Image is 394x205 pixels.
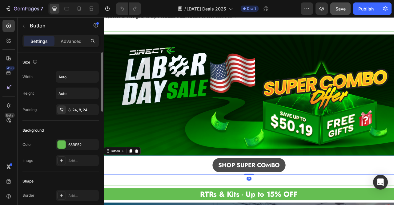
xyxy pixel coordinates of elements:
div: 450 [6,66,15,71]
span: [DATE] Deals 2025 [187,6,226,12]
div: Padding [22,107,37,113]
button: Save [330,2,351,15]
div: 8, 24, 8, 24 [68,107,97,113]
div: Open Intercom Messenger [373,175,388,190]
div: Image [22,158,33,163]
p: Settings [30,38,48,44]
button: 7 [2,2,46,15]
input: Auto [56,71,98,82]
span: / [184,6,186,12]
a: SHOP SUPER COMBO [138,179,231,197]
div: Add... [68,158,97,164]
button: Publish [353,2,379,15]
div: Size [22,58,39,67]
div: 65BE52 [68,142,97,148]
span: Save [336,6,346,11]
div: Shape [22,178,34,184]
div: Add... [68,193,97,199]
p: Button [30,22,82,29]
div: Background [22,128,44,133]
p: 7 [40,5,43,12]
strong: SHOP SUPER COMBO [146,183,224,194]
div: Button [8,167,22,173]
div: Publish [358,6,374,12]
iframe: Design area [104,17,394,205]
div: Border [22,193,34,198]
div: Undo/Redo [116,2,141,15]
div: Color [22,142,32,147]
div: Height [22,91,34,96]
div: Width [22,74,33,80]
input: Auto [56,88,98,99]
span: Draft [247,6,256,11]
p: Advanced [61,38,82,44]
div: Beta [5,113,15,118]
